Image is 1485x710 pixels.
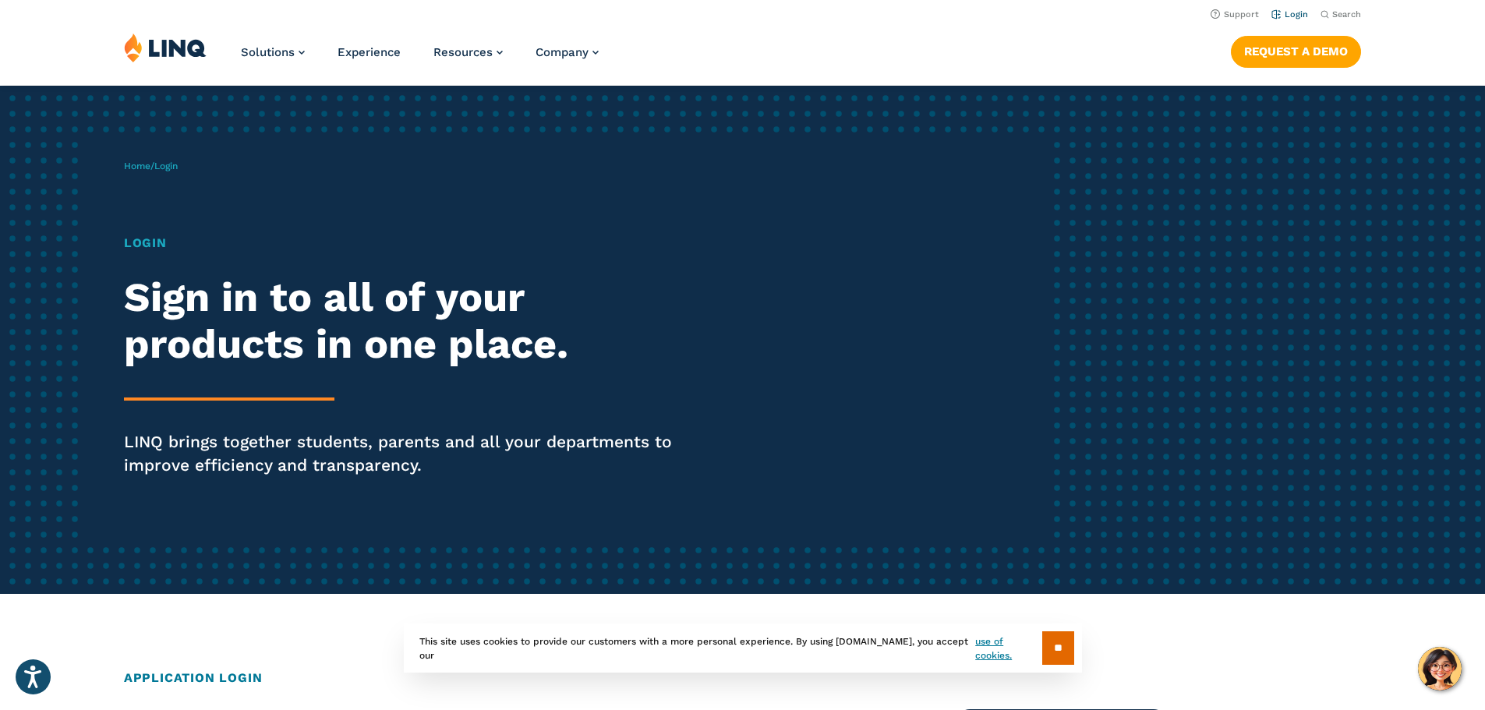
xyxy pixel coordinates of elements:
a: use of cookies. [975,634,1041,662]
span: / [124,161,178,171]
a: Request a Demo [1231,36,1361,67]
div: This site uses cookies to provide our customers with a more personal experience. By using [DOMAIN... [404,623,1082,673]
h2: Sign in to all of your products in one place. [124,274,696,368]
nav: Button Navigation [1231,33,1361,67]
span: Solutions [241,45,295,59]
a: Support [1211,9,1259,19]
a: Home [124,161,150,171]
button: Hello, have a question? Let’s chat. [1418,647,1462,691]
nav: Primary Navigation [241,33,599,84]
a: Login [1271,9,1308,19]
a: Company [536,45,599,59]
button: Open Search Bar [1321,9,1361,20]
a: Resources [433,45,503,59]
p: LINQ brings together students, parents and all your departments to improve efficiency and transpa... [124,430,696,477]
a: Experience [338,45,401,59]
h1: Login [124,234,696,253]
span: Company [536,45,589,59]
img: LINQ | K‑12 Software [124,33,207,62]
a: Solutions [241,45,305,59]
span: Login [154,161,178,171]
span: Search [1332,9,1361,19]
span: Resources [433,45,493,59]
